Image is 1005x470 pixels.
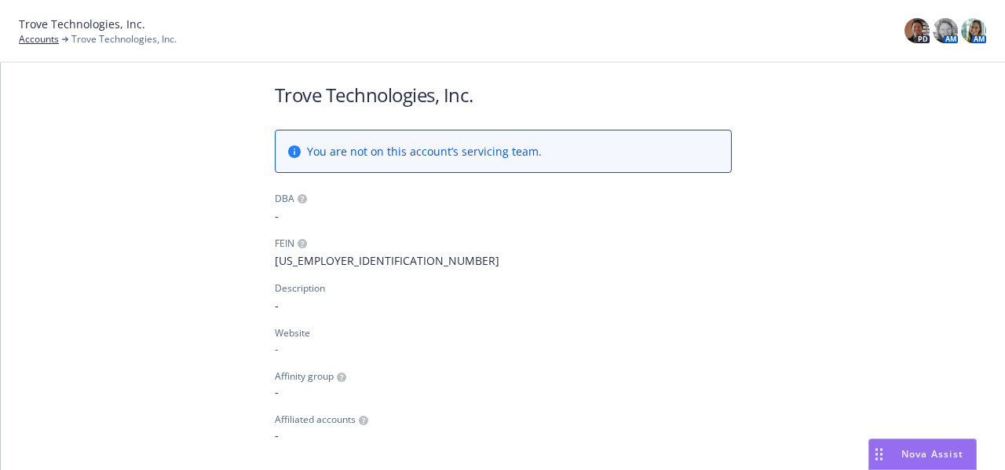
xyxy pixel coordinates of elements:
h1: Trove Technologies, Inc. [275,82,732,108]
img: photo [933,18,958,43]
span: Affinity group [275,369,334,384]
span: - [275,297,732,314]
div: DBA [275,192,294,206]
span: Affiliated accounts [275,413,356,427]
span: Nova Assist [901,447,963,461]
img: photo [961,18,986,43]
button: Nova Assist [868,439,977,470]
span: You are not on this account’s servicing team. [307,143,542,160]
span: [US_EMPLOYER_IDENTIFICATION_NUMBER] [275,252,732,269]
span: - [275,207,732,224]
span: Trove Technologies, Inc. [71,32,177,46]
a: Accounts [19,32,59,46]
span: Trove Technologies, Inc. [19,16,145,32]
div: FEIN [275,237,294,251]
div: - [275,340,732,357]
div: Description [275,281,325,296]
span: - [275,384,732,400]
img: photo [904,18,930,43]
span: - [275,427,732,443]
div: Drag to move [869,439,889,469]
div: Website [275,326,732,340]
